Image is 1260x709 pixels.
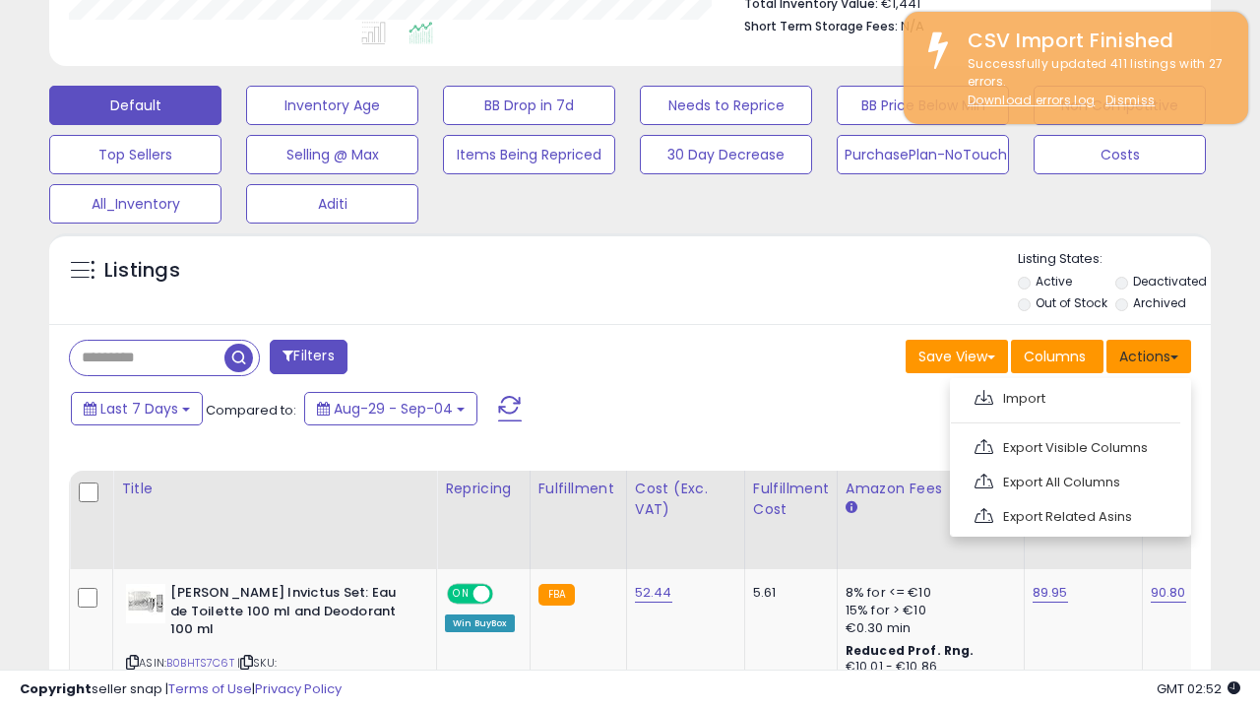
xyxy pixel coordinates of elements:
button: Inventory Age [246,86,418,125]
button: BB Price Below Min [837,86,1009,125]
div: 15% for > €10 [846,602,1009,619]
b: [PERSON_NAME] Invictus Set: Eau de Toilette 100 ml and Deodorant 100 ml [170,584,409,644]
div: seller snap | | [20,680,342,699]
div: ASIN: [126,584,421,708]
button: Default [49,86,221,125]
img: 41SHpQeEb7L._SL40_.jpg [126,584,165,623]
button: Aug-29 - Sep-04 [304,392,477,425]
button: Items Being Repriced [443,135,615,174]
button: Save View [906,340,1008,373]
label: Deactivated [1133,273,1207,290]
button: Filters [270,340,346,374]
button: Needs to Reprice [640,86,812,125]
a: Export Visible Columns [961,432,1176,463]
small: Amazon Fees. [846,499,857,517]
button: Last 7 Days [71,392,203,425]
div: 8% for <= €10 [846,584,1009,602]
button: PurchasePlan-NoTouch [837,135,1009,174]
b: Reduced Prof. Rng. [846,642,975,659]
label: Out of Stock [1036,294,1107,311]
div: Fulfillment [538,479,618,499]
span: Compared to: [206,401,296,419]
div: CSV Import Finished [953,27,1233,55]
strong: Copyright [20,679,92,698]
button: BB Drop in 7d [443,86,615,125]
div: Title [121,479,428,499]
div: €0.30 min [846,619,1009,637]
button: All_Inventory [49,184,221,224]
b: Short Term Storage Fees: [744,18,898,34]
h5: Listings [104,257,180,285]
span: Columns [1024,347,1086,366]
small: FBA [538,584,575,606]
button: Top Sellers [49,135,221,174]
div: Fulfillment Cost [753,479,829,520]
a: Import [961,383,1176,414]
button: 30 Day Decrease [640,135,812,174]
button: Selling @ Max [246,135,418,174]
label: Archived [1133,294,1186,311]
span: ON [449,586,473,603]
div: 5.61 [753,584,822,602]
span: Last 7 Days [100,399,178,419]
a: Export Related Asins [961,501,1176,532]
div: Successfully updated 411 listings with 27 errors. [953,55,1233,110]
a: Export All Columns [961,467,1176,497]
button: Aditi [246,184,418,224]
div: Win BuyBox [445,614,515,632]
span: N/A [901,17,924,35]
span: 2025-09-12 02:52 GMT [1157,679,1240,698]
button: Columns [1011,340,1103,373]
u: Dismiss [1105,92,1155,108]
a: 52.44 [635,583,672,603]
a: 90.80 [1151,583,1186,603]
button: Costs [1034,135,1206,174]
p: Listing States: [1018,250,1211,269]
span: OFF [490,586,522,603]
div: Repricing [445,479,522,499]
a: 89.95 [1033,583,1068,603]
span: Aug-29 - Sep-04 [334,399,453,419]
label: Active [1036,273,1072,290]
div: Cost (Exc. VAT) [635,479,736,520]
a: Terms of Use [168,679,252,698]
a: Download errors log [968,92,1095,108]
div: Amazon Fees [846,479,1016,499]
button: Actions [1106,340,1191,373]
a: Privacy Policy [255,679,342,698]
